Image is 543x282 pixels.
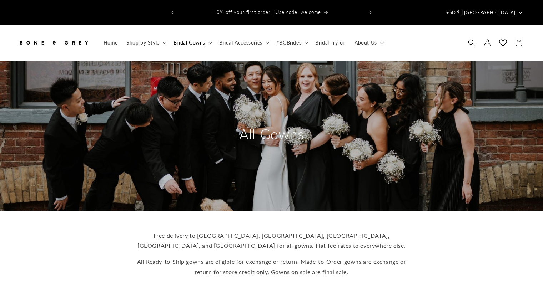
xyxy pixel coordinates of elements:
span: Shop by Style [126,40,160,46]
button: Previous announcement [165,6,180,19]
button: SGD $ | [GEOGRAPHIC_DATA] [441,6,525,19]
span: SGD $ | [GEOGRAPHIC_DATA] [446,9,516,16]
summary: #BGBrides [272,35,311,50]
summary: Search [464,35,479,51]
summary: Bridal Accessories [215,35,272,50]
a: Bridal Try-on [311,35,350,50]
p: All Ready-to-Ship gowns are eligible for exchange or return, Made-to-Order gowns are exchange or ... [132,257,411,277]
span: Home [104,40,118,46]
button: Next announcement [363,6,378,19]
span: Bridal Gowns [174,40,205,46]
h2: All Gowns [204,125,340,143]
span: Bridal Accessories [219,40,262,46]
span: About Us [355,40,377,46]
p: Free delivery to [GEOGRAPHIC_DATA], [GEOGRAPHIC_DATA], [GEOGRAPHIC_DATA], [GEOGRAPHIC_DATA], and ... [132,231,411,251]
summary: About Us [350,35,387,50]
span: 10% off your first order | Use code: welcome [213,9,321,15]
a: Home [99,35,122,50]
summary: Bridal Gowns [169,35,215,50]
a: Bone and Grey Bridal [15,32,92,53]
span: #BGBrides [276,40,301,46]
img: Bone and Grey Bridal [18,35,89,51]
summary: Shop by Style [122,35,169,50]
span: Bridal Try-on [315,40,346,46]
